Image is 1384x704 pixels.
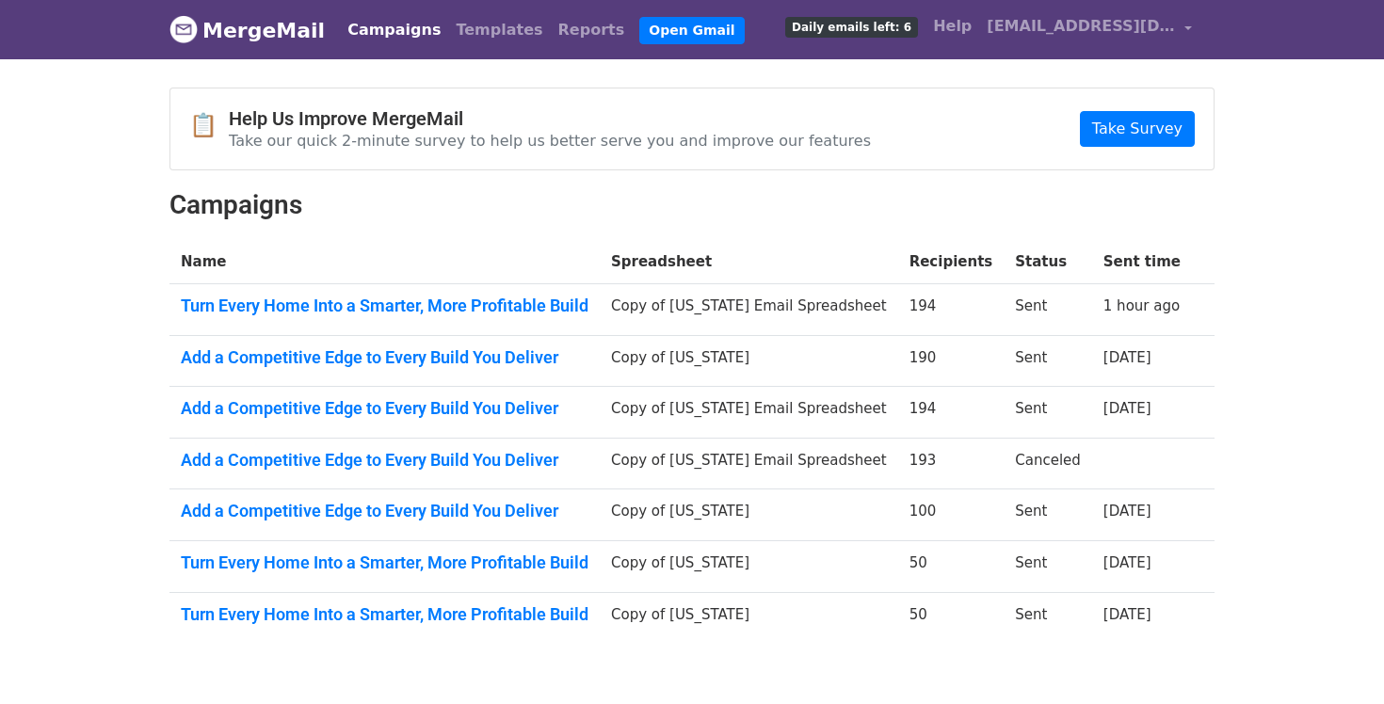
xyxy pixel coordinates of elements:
td: 193 [898,438,1005,489]
th: Recipients [898,240,1005,284]
a: Templates [448,11,550,49]
p: Take our quick 2-minute survey to help us better serve you and improve our features [229,131,871,151]
td: Copy of [US_STATE] [600,592,898,643]
a: Turn Every Home Into a Smarter, More Profitable Build [181,552,588,573]
a: Turn Every Home Into a Smarter, More Profitable Build [181,604,588,625]
th: Name [169,240,600,284]
td: Copy of [US_STATE] [600,335,898,387]
span: 📋 [189,112,229,139]
h2: Campaigns [169,189,1215,221]
a: Add a Competitive Edge to Every Build You Deliver [181,398,588,419]
a: [DATE] [1103,349,1151,366]
a: Add a Competitive Edge to Every Build You Deliver [181,501,588,521]
td: Canceled [1004,438,1092,489]
th: Status [1004,240,1092,284]
td: Sent [1004,335,1092,387]
a: Turn Every Home Into a Smarter, More Profitable Build [181,296,588,316]
td: 50 [898,541,1005,593]
a: Add a Competitive Edge to Every Build You Deliver [181,347,588,368]
a: Help [925,8,979,45]
td: Copy of [US_STATE] Email Spreadsheet [600,438,898,489]
a: Campaigns [340,11,448,49]
td: 194 [898,387,1005,439]
iframe: Chat Widget [1290,614,1384,704]
a: [DATE] [1103,554,1151,571]
td: Sent [1004,541,1092,593]
a: Take Survey [1080,111,1195,147]
h4: Help Us Improve MergeMail [229,107,871,130]
td: 194 [898,284,1005,336]
td: Sent [1004,387,1092,439]
a: MergeMail [169,10,325,50]
td: 50 [898,592,1005,643]
a: [DATE] [1103,400,1151,417]
a: [DATE] [1103,503,1151,520]
img: MergeMail logo [169,15,198,43]
td: Sent [1004,489,1092,541]
a: Daily emails left: 6 [778,8,925,45]
td: Copy of [US_STATE] Email Spreadsheet [600,387,898,439]
a: [EMAIL_ADDRESS][DOMAIN_NAME] [979,8,1199,52]
td: Sent [1004,592,1092,643]
span: [EMAIL_ADDRESS][DOMAIN_NAME] [987,15,1175,38]
th: Spreadsheet [600,240,898,284]
span: Daily emails left: 6 [785,17,918,38]
td: Copy of [US_STATE] [600,489,898,541]
td: 100 [898,489,1005,541]
a: 1 hour ago [1103,297,1180,314]
a: Reports [551,11,633,49]
th: Sent time [1092,240,1192,284]
td: 190 [898,335,1005,387]
a: Add a Competitive Edge to Every Build You Deliver [181,450,588,471]
a: [DATE] [1103,606,1151,623]
a: Open Gmail [639,17,744,44]
td: Copy of [US_STATE] [600,541,898,593]
td: Copy of [US_STATE] Email Spreadsheet [600,284,898,336]
td: Sent [1004,284,1092,336]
